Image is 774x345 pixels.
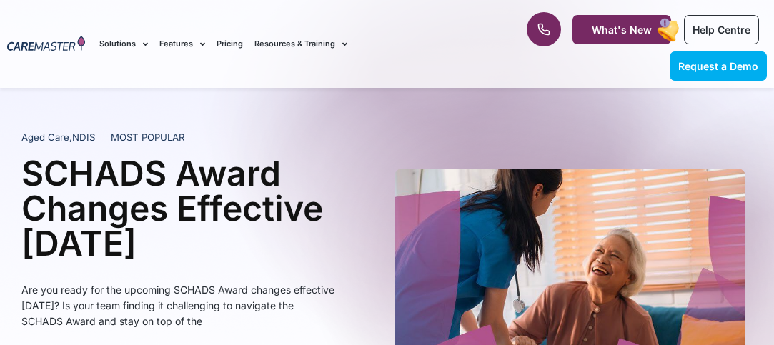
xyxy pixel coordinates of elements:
[678,60,758,72] span: Request a Demo
[21,131,69,143] span: Aged Care
[159,20,205,68] a: Features
[21,131,95,143] span: ,
[684,15,759,44] a: Help Centre
[111,131,185,145] span: MOST POPULAR
[99,20,148,68] a: Solutions
[254,20,347,68] a: Resources & Training
[217,20,243,68] a: Pricing
[592,24,652,36] span: What's New
[21,156,336,261] h1: SCHADS Award Changes Effective [DATE]
[670,51,767,81] a: Request a Demo
[72,131,95,143] span: NDIS
[7,36,85,53] img: CareMaster Logo
[21,282,336,329] p: Are you ready for the upcoming SCHADS Award changes effective [DATE]? Is your team finding it cha...
[693,24,750,36] span: Help Centre
[572,15,671,44] a: What's New
[99,20,493,68] nav: Menu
